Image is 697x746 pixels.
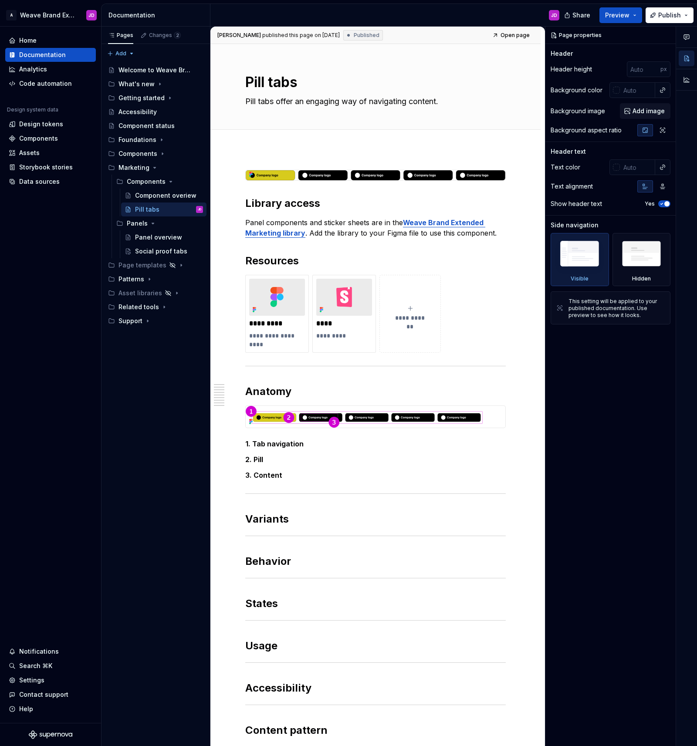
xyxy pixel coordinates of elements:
div: Hidden [632,275,651,282]
div: Accessibility [118,108,157,116]
div: Storybook stories [19,163,73,172]
div: Panels [113,216,206,230]
a: Assets [5,146,96,160]
div: This setting will be applied to your published documentation. Use preview to see how it looks. [568,298,665,319]
a: Components [5,132,96,145]
div: Documentation [108,11,206,20]
div: Code automation [19,79,72,88]
h2: Content pattern [245,723,506,737]
h2: Behavior [245,554,506,568]
strong: 2. Pill [245,455,263,464]
a: Code automation [5,77,96,91]
div: Weave Brand Extended [20,11,76,20]
div: Getting started [105,91,206,105]
img: e587cc24-00cd-4cad-b2bb-938decf1d490.svg [316,279,372,316]
span: Preview [605,11,629,20]
input: Auto [627,61,660,77]
div: Background aspect ratio [551,126,622,135]
div: Related tools [118,303,159,311]
strong: Weave Brand Extended Marketing library [245,218,485,237]
textarea: Pill tabs offer an engaging way of navigating content. [244,95,504,108]
div: Page templates [105,258,206,272]
h2: Library access [245,196,506,210]
div: Assets [19,149,40,157]
div: Search ⌘K [19,662,52,670]
div: Text alignment [551,182,593,191]
button: Search ⌘K [5,659,96,673]
div: Show header text [551,199,602,208]
div: Patterns [118,275,144,284]
div: Analytics [19,65,47,74]
div: Text color [551,163,580,172]
div: published this page on [DATE] [262,32,340,39]
div: Panel overview [135,233,182,242]
div: Header height [551,65,592,74]
div: Settings [19,676,44,685]
button: Share [560,7,596,23]
span: [PERSON_NAME] [217,32,261,39]
div: Foundations [105,133,206,147]
button: Publish [646,7,694,23]
button: Preview [599,7,642,23]
div: What's new [118,80,155,88]
img: 52e3a709-f311-433f-a20d-8f862d09350c.svg [246,406,505,428]
p: px [660,66,667,73]
div: Panels [127,219,148,228]
div: Foundations [118,135,156,144]
div: What's new [105,77,206,91]
div: Background image [551,107,605,115]
svg: Supernova Logo [29,730,72,739]
div: Pages [108,32,133,39]
a: Pill tabsJD [121,203,206,216]
div: Components [118,149,157,158]
div: Asset libraries [105,286,206,300]
a: Open page [490,29,534,41]
img: 5441d6ff-2b62-4445-a4a1-7d2d8a4e77b8.svg [249,279,305,316]
a: Component status [105,119,206,133]
div: Design system data [7,106,58,113]
span: Open page [501,32,530,39]
div: Visible [571,275,589,282]
div: Social proof tabs [135,247,187,256]
a: Social proof tabs [121,244,206,258]
button: Help [5,702,96,716]
div: Support [118,317,142,325]
div: JD [88,12,95,19]
div: Visible [551,233,609,286]
div: Marketing [118,163,149,172]
div: Component status [118,122,175,130]
textarea: Pill tabs [244,72,504,93]
div: Components [19,134,58,143]
h2: Usage [245,639,506,653]
div: Page tree [105,63,206,328]
div: Welcome to Weave Brand Extended [118,66,190,74]
div: Getting started [118,94,165,102]
button: Add image [620,103,670,119]
a: Data sources [5,175,96,189]
div: Design tokens [19,120,63,128]
a: Welcome to Weave Brand Extended [105,63,206,77]
div: Components [113,175,206,189]
a: Design tokens [5,117,96,131]
h2: Resources [245,254,506,268]
a: Accessibility [105,105,206,119]
div: Pill tabs [135,205,159,214]
img: 8f450e01-fa44-4e5c-8cec-f74ae1aa8068.svg [246,170,505,180]
div: Contact support [19,690,68,699]
div: Help [19,705,33,713]
div: Page templates [118,261,166,270]
a: Storybook stories [5,160,96,174]
div: Support [105,314,206,328]
a: Settings [5,673,96,687]
strong: 3. Content [245,471,282,479]
div: Hidden [612,233,671,286]
div: Home [19,36,37,45]
span: Published [354,32,379,39]
div: Component overiew [135,191,196,200]
a: Panel overview [121,230,206,244]
input: Auto [620,82,655,98]
a: Component overiew [121,189,206,203]
div: Background color [551,86,602,95]
h2: Variants [245,512,506,526]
